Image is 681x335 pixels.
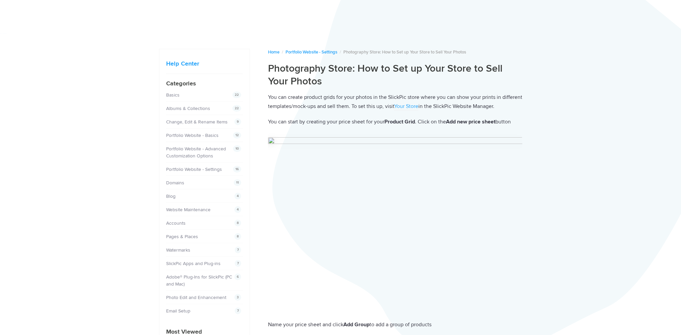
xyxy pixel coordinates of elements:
p: You can start by creating your price sheet for your . Click on the button [268,117,522,126]
span: Photography Store: How to Set up Your Store to Sell Your Photos [343,49,466,55]
h4: Categories [166,79,243,88]
a: Home [268,49,279,55]
strong: Add new price sheet [446,118,495,125]
span: 10 [233,145,241,152]
a: Portfolio Website - Advanced Customization Options [166,146,226,159]
h1: Photography Store: How to Set up Your Store to Sell Your Photos [268,62,522,87]
span: 7 [235,260,241,267]
a: Accounts [166,220,186,226]
span: 11 [234,179,241,186]
span: 3 [234,294,241,301]
a: Pages & Places [166,234,198,239]
span: 22 [232,91,241,98]
p: You can create product grids for your photos in the SlickPic store where you can show your prints... [268,93,522,111]
span: 12 [233,132,241,139]
a: Portfolio Website - Settings [286,49,337,55]
a: Blog [166,193,176,199]
a: Your Store [394,103,418,110]
span: 8 [234,220,241,226]
span: 7 [235,307,241,314]
a: Change, Edit & Rename Items [166,119,228,125]
a: Adobe® Plug-Ins for SlickPic (PC and Mac) [166,274,232,287]
span: 4 [234,206,241,213]
span: 7 [235,247,241,253]
span: 8 [234,233,241,240]
a: Photo Edit and Enhancement [166,295,226,300]
a: Website Maintenance [166,207,211,213]
a: Domains [166,180,184,186]
a: Email Setup [166,308,190,314]
span: 9 [234,118,241,125]
a: Basics [166,92,180,98]
a: Help Center [166,60,199,67]
span: 22 [232,105,241,112]
a: Portfolio Website - Settings [166,166,222,172]
p: Name your price sheet and click to add a group of products [268,320,522,329]
a: SlickPic Apps and Plug-ins [166,261,221,266]
span: 16 [233,166,241,173]
span: 4 [234,193,241,199]
strong: Add Group [343,321,370,328]
strong: Product Grid [384,118,415,125]
span: / [340,49,341,55]
a: Watermarks [166,247,190,253]
span: 6 [234,273,241,280]
a: Albums & Collections [166,106,210,111]
span: / [282,49,283,55]
a: Portfolio Website - Basics [166,133,219,138]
